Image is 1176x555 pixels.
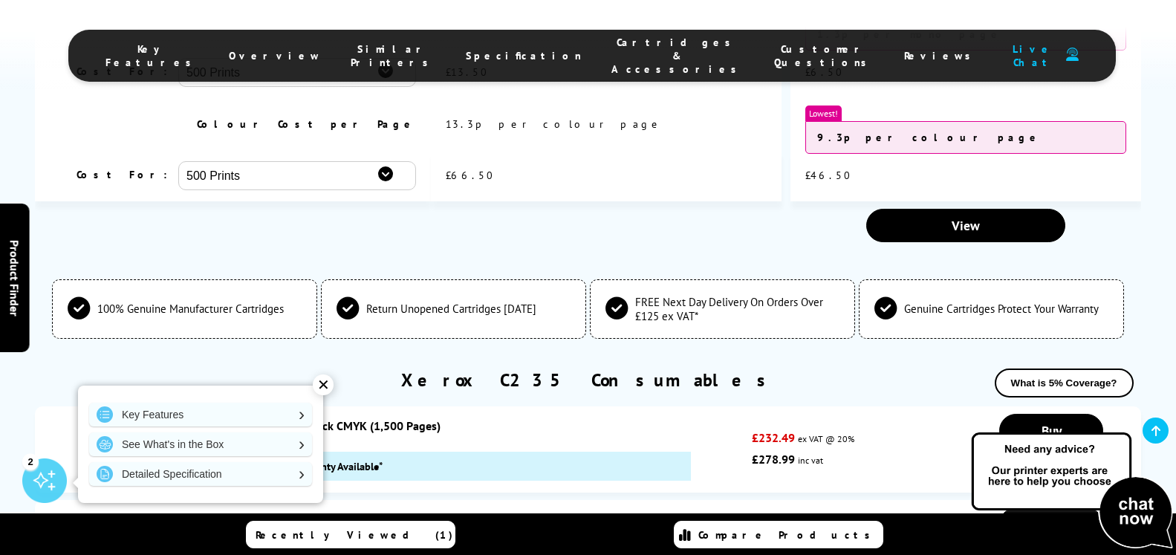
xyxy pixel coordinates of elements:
[805,106,842,121] span: Lowest!
[401,369,775,392] a: Xerox C235 Consumables
[1066,48,1079,62] img: user-headset-duotone.svg
[674,521,883,548] a: Compare Products
[466,49,582,62] span: Specification
[635,295,839,323] span: FREE Next Day Delivery On Orders Over £125 ex VAT*
[952,217,980,234] span: View
[995,369,1134,397] button: What is 5% Coverage?
[197,117,416,131] span: Colour Cost per Page
[214,418,441,433] a: Xerox Toner Value Pack CMYK (1,500 Pages)
[752,452,795,467] strong: £278.99
[1008,42,1059,69] span: Live Chat
[89,403,312,426] a: Key Features
[229,49,321,62] span: Overview
[77,168,167,181] span: Cost For:
[351,42,436,69] span: Similar Printers
[105,42,199,69] span: Key Features
[366,302,536,316] span: Return Unopened Cartridges [DATE]
[256,528,453,542] span: Recently Viewed (1)
[774,42,874,69] span: Customer Questions
[313,374,334,395] div: ✕
[805,121,1125,154] div: 9.3p per colour page
[214,437,744,448] div: XERC230SVAL
[89,432,312,456] a: See What's in the Box
[968,430,1176,552] img: Open Live Chat window
[214,512,590,527] a: Xerox High Capacity Toner Value Pack CMY (2,500 Pages) K (3,000 Pages)
[805,169,851,182] span: £46.50
[446,117,663,131] span: 13.3p per colour page
[866,209,1065,242] a: View
[97,302,284,316] span: 100% Genuine Manufacturer Cartridges
[611,36,744,76] span: Cartridges & Accessories
[446,169,494,182] span: £66.50
[798,433,854,444] span: ex VAT @ 20%
[7,239,22,316] span: Product Finder
[798,455,823,466] span: inc vat
[904,49,978,62] span: Reviews
[246,521,455,548] a: Recently Viewed (1)
[89,462,312,486] a: Detailed Specification
[752,430,795,445] strong: £232.49
[698,528,878,542] span: Compare Products
[22,453,39,470] div: 2
[904,302,1099,316] span: Genuine Cartridges Protect Your Warranty
[1042,422,1062,439] span: Buy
